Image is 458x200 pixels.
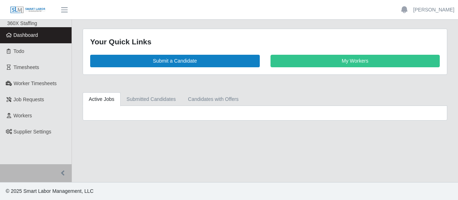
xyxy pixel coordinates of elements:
a: Candidates with Offers [182,92,244,106]
div: Your Quick Links [90,36,440,48]
span: Workers [14,113,32,118]
span: 360X Staffing [7,20,37,26]
a: Submitted Candidates [121,92,182,106]
a: [PERSON_NAME] [413,6,454,14]
span: Job Requests [14,97,44,102]
span: Worker Timesheets [14,81,57,86]
img: SLM Logo [10,6,46,14]
a: My Workers [271,55,440,67]
span: Dashboard [14,32,38,38]
span: Timesheets [14,64,39,70]
span: © 2025 Smart Labor Management, LLC [6,188,93,194]
a: Submit a Candidate [90,55,260,67]
a: Active Jobs [83,92,121,106]
span: Todo [14,48,24,54]
span: Supplier Settings [14,129,52,135]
